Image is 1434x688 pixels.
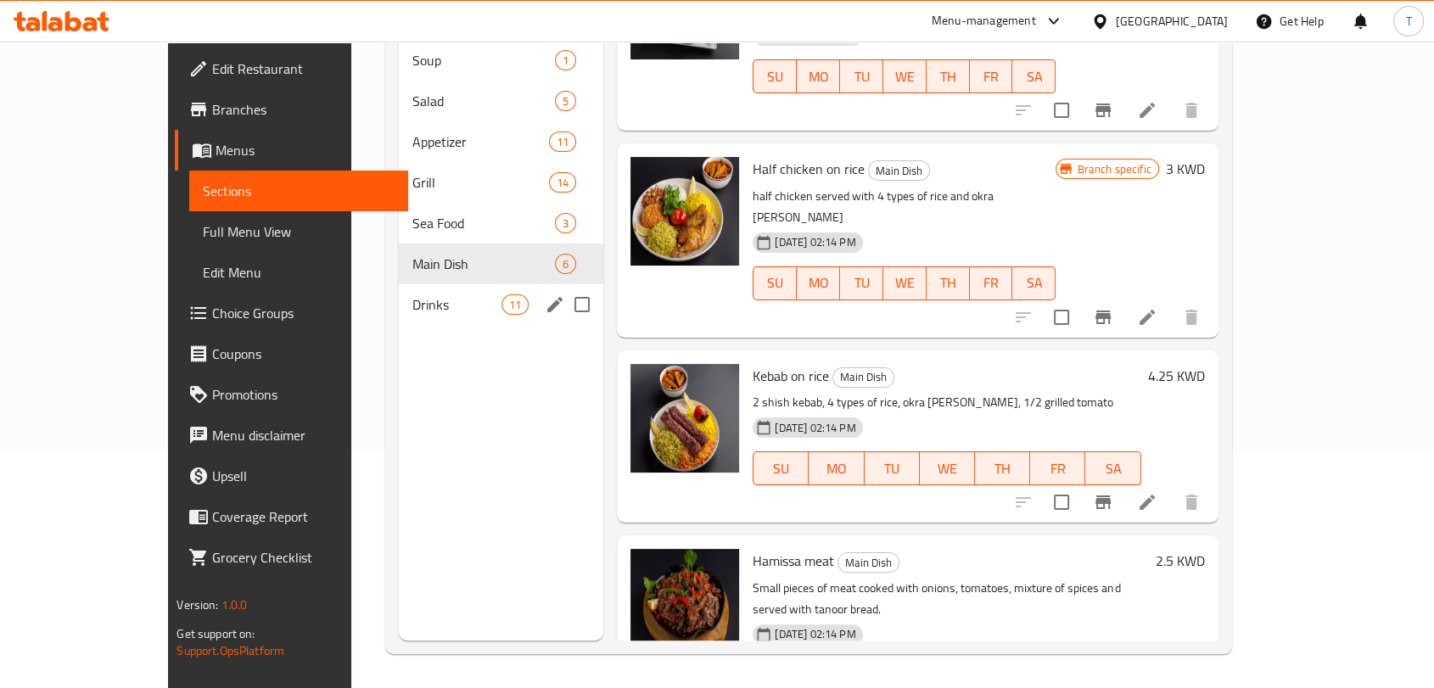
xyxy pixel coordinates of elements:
p: half chicken served with 4 types of rice and okra [PERSON_NAME] [753,186,1056,228]
div: Menu-management [932,11,1036,31]
span: MO [815,456,857,481]
span: MO [804,64,833,89]
span: Grocery Checklist [212,547,394,568]
img: Half chicken on rice [630,157,739,266]
button: SA [1012,266,1056,300]
a: Grocery Checklist [175,537,407,578]
span: [DATE] 02:14 PM [768,234,862,250]
a: Sections [189,171,407,211]
span: WE [890,64,920,89]
div: Main Dish [868,160,930,181]
span: 14 [550,175,575,191]
span: SU [760,456,802,481]
span: Choice Groups [212,303,394,323]
button: TH [927,266,970,300]
div: items [501,294,529,315]
span: SA [1019,64,1049,89]
span: 11 [502,297,528,313]
button: delete [1171,90,1212,131]
button: FR [1030,451,1085,485]
button: WE [883,266,927,300]
div: Main Dish [837,552,899,573]
div: Salad5 [399,81,603,121]
a: Edit Menu [189,252,407,293]
button: SU [753,451,809,485]
span: 11 [550,134,575,150]
a: Edit menu item [1137,100,1157,120]
span: Main Dish [412,254,555,274]
h6: 2.5 KWD [1156,549,1205,573]
div: Appetizer11 [399,121,603,162]
span: Main Dish [838,553,899,573]
span: Coupons [212,344,394,364]
h6: 3 KWD [1166,157,1205,181]
div: items [555,50,576,70]
span: Sea Food [412,213,555,233]
a: Branches [175,89,407,130]
button: Branch-specific-item [1083,482,1123,523]
a: Menu disclaimer [175,415,407,456]
button: SU [753,59,797,93]
span: Branch specific [1070,161,1157,177]
div: Drinks [412,294,501,315]
button: MO [797,59,840,93]
span: 1 [556,53,575,69]
span: Branches [212,99,394,120]
div: Salad [412,91,555,111]
span: Select to update [1044,484,1079,520]
a: Edit menu item [1137,492,1157,512]
span: TU [847,271,877,295]
a: Choice Groups [175,293,407,333]
p: 2 shish kebab, 4 types of rice, okra [PERSON_NAME], 1/2 grilled tomato [753,392,1140,413]
span: Sections [203,181,394,201]
span: SU [760,271,790,295]
a: Edit menu item [1137,307,1157,327]
span: SU [760,64,790,89]
button: TU [840,266,883,300]
a: Full Menu View [189,211,407,252]
h6: 4.25 KWD [1148,364,1205,388]
span: WE [927,456,968,481]
span: Soup [412,50,555,70]
span: Half chicken on rice [753,156,865,182]
button: FR [970,59,1013,93]
span: Hamissa meat [753,548,834,573]
button: SU [753,266,797,300]
span: Menus [216,140,394,160]
span: 6 [556,256,575,272]
img: Hamissa meat [630,549,739,657]
button: delete [1171,297,1212,338]
span: FR [977,64,1006,89]
a: Promotions [175,374,407,415]
div: Soup1 [399,40,603,81]
span: Grill [412,172,549,193]
button: TU [865,451,920,485]
button: WE [883,59,927,93]
span: TH [933,271,963,295]
span: Select to update [1044,92,1079,128]
img: Kebab on rice [630,364,739,473]
div: Main Dish [832,367,894,388]
span: MO [804,271,833,295]
button: Branch-specific-item [1083,297,1123,338]
span: TU [871,456,913,481]
div: items [555,91,576,111]
span: Version: [176,594,218,616]
button: edit [542,292,568,317]
span: Kebab on rice [753,363,829,389]
button: SA [1085,451,1140,485]
span: [DATE] 02:14 PM [768,626,862,642]
span: Promotions [212,384,394,405]
button: MO [797,266,840,300]
button: TH [975,451,1030,485]
div: items [549,131,576,152]
button: SA [1012,59,1056,93]
div: Appetizer [412,131,549,152]
a: Menus [175,130,407,171]
div: Grill14 [399,162,603,203]
span: 5 [556,93,575,109]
